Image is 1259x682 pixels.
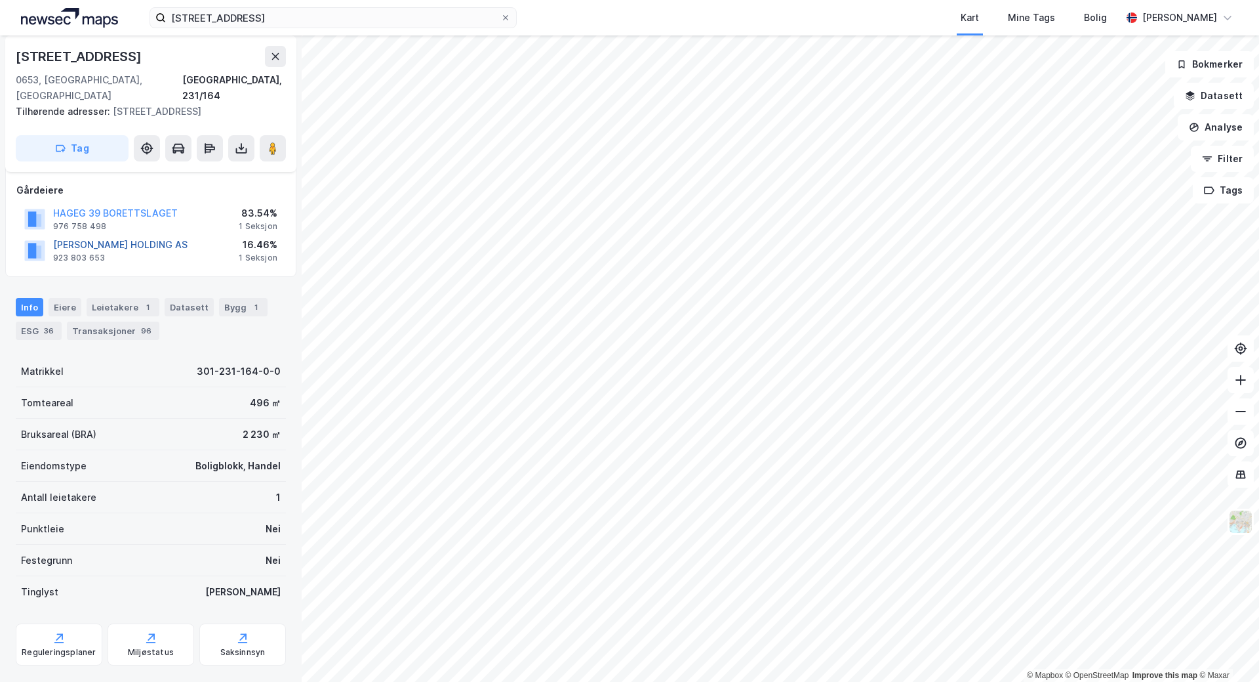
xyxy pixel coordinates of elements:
button: Datasett [1174,83,1254,109]
div: Eiendomstype [21,458,87,474]
div: Leietakere [87,298,159,316]
div: Mine Tags [1008,10,1055,26]
div: Saksinnsyn [220,647,266,658]
div: 1 Seksjon [239,253,277,263]
div: Miljøstatus [128,647,174,658]
div: Eiere [49,298,81,316]
a: OpenStreetMap [1066,671,1129,680]
div: Datasett [165,298,214,316]
div: 16.46% [239,237,277,253]
div: Reguleringsplaner [22,647,96,658]
div: 1 [249,301,262,314]
div: [PERSON_NAME] [205,584,281,600]
button: Filter [1191,146,1254,172]
button: Analyse [1178,114,1254,140]
div: Bruksareal (BRA) [21,427,96,442]
button: Tags [1193,177,1254,203]
div: Gårdeiere [16,182,285,198]
input: Søk på adresse, matrikkel, gårdeiere, leietakere eller personer [166,8,500,28]
div: [STREET_ADDRESS] [16,104,275,119]
div: Tomteareal [21,395,73,411]
a: Improve this map [1132,671,1197,680]
div: Matrikkel [21,364,64,379]
a: Mapbox [1027,671,1063,680]
div: Info [16,298,43,316]
div: ESG [16,322,62,340]
div: 923 803 653 [53,253,105,263]
iframe: Chat Widget [1193,619,1259,682]
div: Nei [266,521,281,537]
div: Kontrollprogram for chat [1193,619,1259,682]
div: 496 ㎡ [250,395,281,411]
div: 976 758 498 [53,221,106,232]
div: 83.54% [239,205,277,221]
button: Bokmerker [1165,51,1254,77]
div: Boligblokk, Handel [195,458,281,474]
div: Festegrunn [21,553,72,568]
img: logo.a4113a55bc3d86da70a041830d287a7e.svg [21,8,118,28]
div: 301-231-164-0-0 [197,364,281,379]
div: 96 [138,324,154,337]
div: 1 [276,490,281,505]
div: Transaksjoner [67,322,159,340]
div: Kart [961,10,979,26]
div: 1 Seksjon [239,221,277,232]
div: 36 [41,324,56,337]
div: Punktleie [21,521,64,537]
button: Tag [16,135,129,161]
span: Tilhørende adresser: [16,106,113,117]
img: Z [1228,509,1253,534]
div: Antall leietakere [21,490,96,505]
div: 1 [141,301,154,314]
div: [PERSON_NAME] [1142,10,1217,26]
div: Bolig [1084,10,1107,26]
div: Bygg [219,298,268,316]
div: 0653, [GEOGRAPHIC_DATA], [GEOGRAPHIC_DATA] [16,72,182,104]
div: Nei [266,553,281,568]
div: [STREET_ADDRESS] [16,46,144,67]
div: Tinglyst [21,584,58,600]
div: 2 230 ㎡ [243,427,281,442]
div: [GEOGRAPHIC_DATA], 231/164 [182,72,286,104]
